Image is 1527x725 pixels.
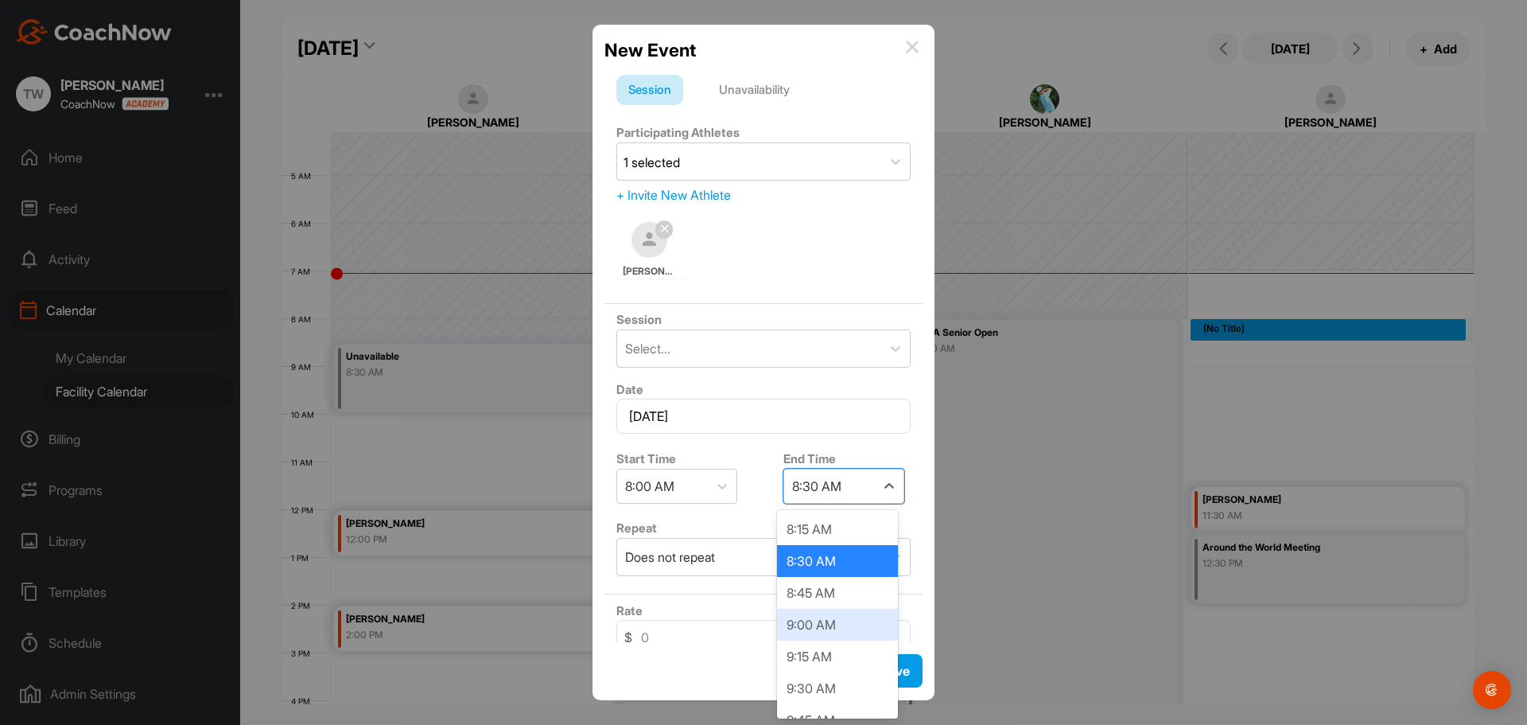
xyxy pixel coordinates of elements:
[783,451,836,466] label: End Time
[777,609,898,641] div: 9:00 AM
[777,672,898,704] div: 9:30 AM
[906,41,919,53] img: info
[625,477,674,496] div: 8:00 AM
[624,153,680,172] div: 1 selected
[616,125,740,140] label: Participating Athletes
[616,399,911,434] input: Select Date
[604,37,696,64] h2: New Event
[623,264,677,279] span: [PERSON_NAME]
[631,222,667,258] img: default-ef6cabf814de5a2bf16c804365e32c732080f9872bdf737d349900a9daf73cf9.png
[777,577,898,609] div: 8:45 AM
[1473,671,1511,709] div: Open Intercom Messenger
[616,312,662,327] label: Session
[777,513,898,545] div: 8:15 AM
[616,603,643,618] label: Rate
[616,620,911,655] input: 0
[625,339,670,358] div: Select...
[777,641,898,672] div: 9:15 AM
[624,628,632,647] span: $
[777,545,898,577] div: 8:30 AM
[616,520,657,536] label: Repeat
[625,548,715,567] div: Does not repeat
[616,75,683,105] div: Session
[616,451,676,466] label: Start Time
[792,477,841,496] div: 8:30 AM
[707,75,802,105] div: Unavailability
[616,382,643,397] label: Date
[616,185,911,205] div: + Invite New Athlete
